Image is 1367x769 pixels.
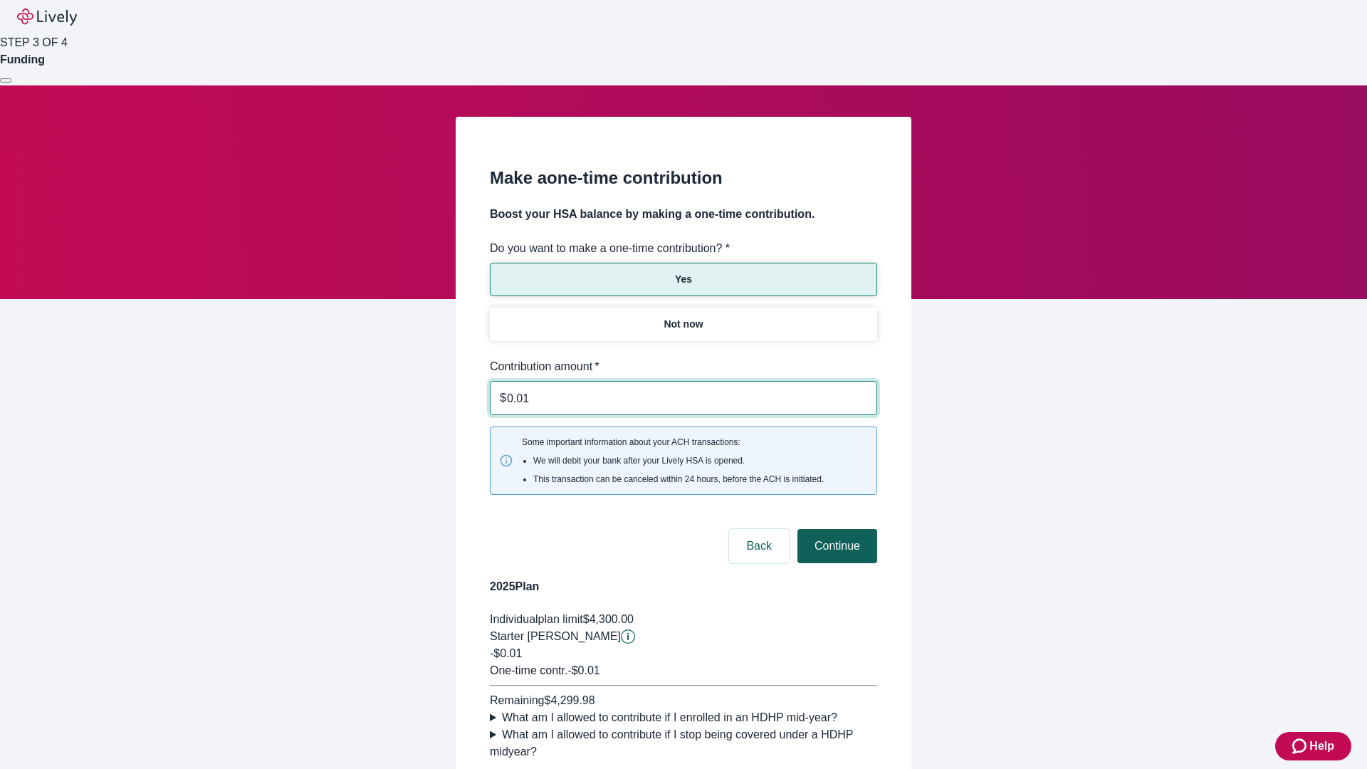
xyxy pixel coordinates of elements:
span: Remaining [490,694,544,706]
li: This transaction can be canceled within 24 hours, before the ACH is initiated. [533,473,824,486]
span: Starter [PERSON_NAME] [490,630,621,642]
label: Do you want to make a one-time contribution? * [490,240,730,257]
span: Help [1309,738,1334,755]
span: Individual plan limit [490,613,583,625]
li: We will debit your bank after your Lively HSA is opened. [533,454,824,467]
summary: What am I allowed to contribute if I stop being covered under a HDHP midyear? [490,726,877,760]
span: $4,299.98 [544,694,595,706]
span: - $0.01 [567,664,599,676]
label: Contribution amount [490,358,599,375]
span: Some important information about your ACH transactions: [522,436,824,486]
button: Zendesk support iconHelp [1275,732,1351,760]
img: Lively [17,9,77,26]
summary: What am I allowed to contribute if I enrolled in an HDHP mid-year? [490,709,877,726]
input: $0.00 [507,384,877,412]
button: Not now [490,308,877,341]
span: $4,300.00 [583,613,634,625]
h4: Boost your HSA balance by making a one-time contribution. [490,206,877,223]
button: Continue [797,529,877,563]
svg: Starter penny details [621,629,635,644]
p: $ [500,389,506,407]
p: Not now [664,317,703,332]
svg: Zendesk support icon [1292,738,1309,755]
p: Yes [675,272,692,287]
h4: 2025 Plan [490,578,877,595]
h2: Make a one-time contribution [490,165,877,191]
span: One-time contr. [490,664,567,676]
button: Back [729,529,789,563]
button: Yes [490,263,877,296]
span: -$0.01 [490,647,522,659]
button: Lively will contribute $0.01 to establish your account [621,629,635,644]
